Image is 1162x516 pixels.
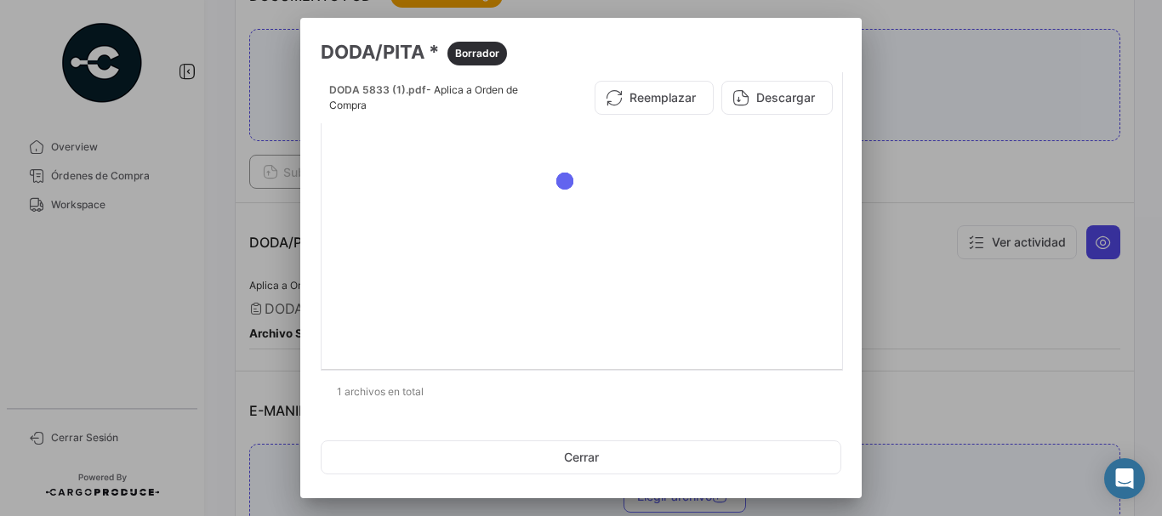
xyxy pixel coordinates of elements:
[721,81,833,115] button: Descargar
[1104,458,1145,499] div: Abrir Intercom Messenger
[595,81,714,115] button: Reemplazar
[455,46,499,61] span: Borrador
[329,83,426,96] span: DODA 5833 (1).pdf
[321,38,841,65] h3: DODA/PITA *
[321,371,841,413] div: 1 archivos en total
[321,440,841,474] button: Cerrar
